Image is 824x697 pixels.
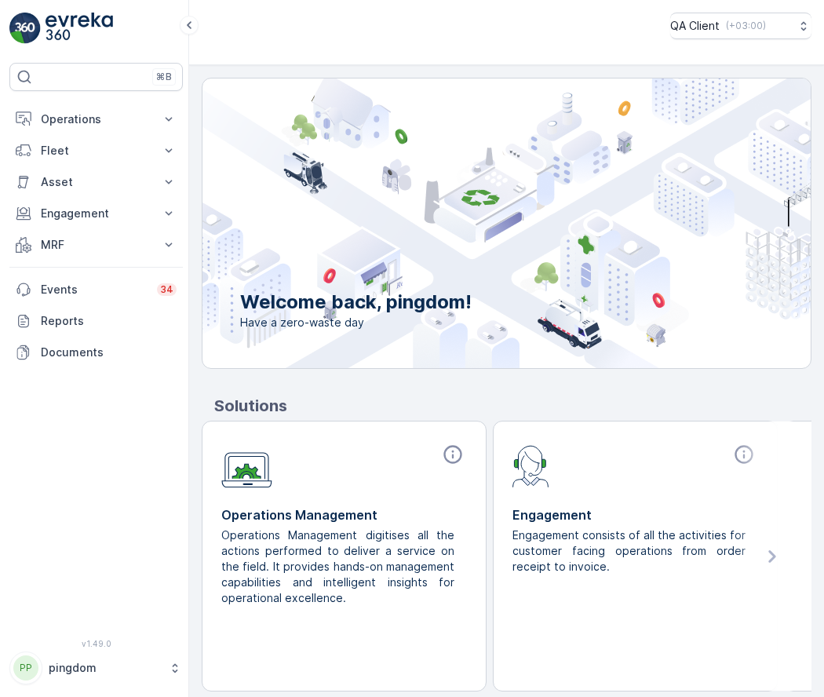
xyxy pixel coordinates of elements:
[9,337,183,368] a: Documents
[9,104,183,135] button: Operations
[156,71,172,83] p: ⌘B
[9,135,183,166] button: Fleet
[221,527,454,606] p: Operations Management digitises all the actions performed to deliver a service on the field. It p...
[41,174,151,190] p: Asset
[41,282,148,297] p: Events
[46,13,113,44] img: logo_light-DOdMpM7g.png
[221,505,467,524] p: Operations Management
[41,143,151,159] p: Fleet
[9,229,183,261] button: MRF
[41,345,177,360] p: Documents
[9,13,41,44] img: logo
[726,20,766,32] p: ( +03:00 )
[41,206,151,221] p: Engagement
[160,283,173,296] p: 34
[9,274,183,305] a: Events34
[9,198,183,229] button: Engagement
[9,305,183,337] a: Reports
[9,651,183,684] button: PPpingdom
[49,660,161,676] p: pingdom
[9,166,183,198] button: Asset
[240,315,472,330] span: Have a zero-waste day
[512,527,746,575] p: Engagement consists of all the activities for customer facing operations from order receipt to in...
[221,443,272,488] img: module-icon
[41,237,151,253] p: MRF
[9,639,183,648] span: v 1.49.0
[13,655,38,681] div: PP
[512,505,758,524] p: Engagement
[670,13,811,39] button: QA Client(+03:00)
[132,78,811,368] img: city illustration
[214,394,811,418] p: Solutions
[512,443,549,487] img: module-icon
[41,111,151,127] p: Operations
[240,290,472,315] p: Welcome back, pingdom!
[670,18,720,34] p: QA Client
[41,313,177,329] p: Reports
